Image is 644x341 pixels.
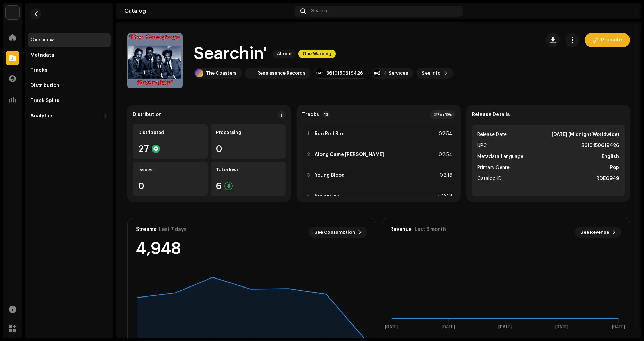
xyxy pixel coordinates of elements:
[437,130,452,138] div: 02:54
[580,225,609,239] span: See Revenue
[159,227,187,232] div: Last 7 days
[30,37,54,43] div: Overview
[384,70,408,76] div: 4 Services
[437,192,452,200] div: 02:48
[206,70,236,76] div: The Coasters
[314,225,355,239] span: See Consumption
[30,52,54,58] div: Metadata
[575,227,622,238] button: See Revenue
[257,70,305,76] div: Renaissance Records
[246,69,254,77] img: 3c26592f-0989-4d50-bb36-1bf54fc9abc9
[498,325,512,329] text: [DATE]
[302,112,319,117] strong: Tracks
[477,142,487,150] span: UPC
[6,6,19,19] img: 0029baec-73b5-4e5b-bf6f-b72015a23c67
[477,164,510,172] span: Primary Genre
[216,167,280,173] div: Takedown
[596,175,619,183] strong: RDEG949
[610,164,619,172] strong: Pop
[555,325,568,329] text: [DATE]
[315,131,345,137] strong: Run Red Run
[612,325,625,329] text: [DATE]
[315,173,345,178] strong: Young Blood
[581,142,619,150] strong: 3610150619426
[601,153,619,161] strong: English
[28,48,111,62] re-m-nav-item: Metadata
[273,50,296,58] span: Album
[194,43,267,65] h1: Searchin'
[138,130,202,135] div: Distributed
[472,112,510,117] strong: Release Details
[442,325,455,329] text: [DATE]
[28,79,111,92] re-m-nav-item: Distribution
[422,66,441,80] span: See Info
[390,227,412,232] div: Revenue
[136,227,156,232] div: Streams
[385,325,398,329] text: [DATE]
[298,50,336,58] span: One Warning
[315,193,339,199] strong: Poison Ivy
[28,33,111,47] re-m-nav-item: Overview
[622,6,633,17] img: 1b2f6ba0-9592-4cb9-a9c9-59d21a4724ca
[216,130,280,135] div: Processing
[309,227,367,238] button: See Consumption
[437,171,452,179] div: 02:16
[416,68,453,79] button: See Info
[477,153,523,161] span: Metadata Language
[30,98,59,104] div: Track Splits
[30,83,59,88] div: Distribution
[322,111,330,118] p-badge: 13
[477,130,507,139] span: Release Date
[437,150,452,159] div: 02:54
[585,33,630,47] button: Promote
[133,112,162,117] div: Distribution
[601,33,622,47] span: Promote
[552,130,619,139] strong: [DATE] (Midnight Worldwide)
[430,110,455,119] div: 37m 19s
[311,8,327,14] span: Search
[477,175,502,183] span: Catalog ID
[28,94,111,108] re-m-nav-item: Track Splits
[315,152,384,157] strong: Along Came [PERSON_NAME]
[30,113,54,119] div: Analytics
[138,167,202,173] div: Issues
[414,227,446,232] div: Last 6 month
[28,64,111,77] re-m-nav-item: Tracks
[28,109,111,123] re-m-nav-dropdown: Analytics
[124,8,292,14] div: Catalog
[326,70,363,76] div: 3610150619426
[30,68,47,73] div: Tracks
